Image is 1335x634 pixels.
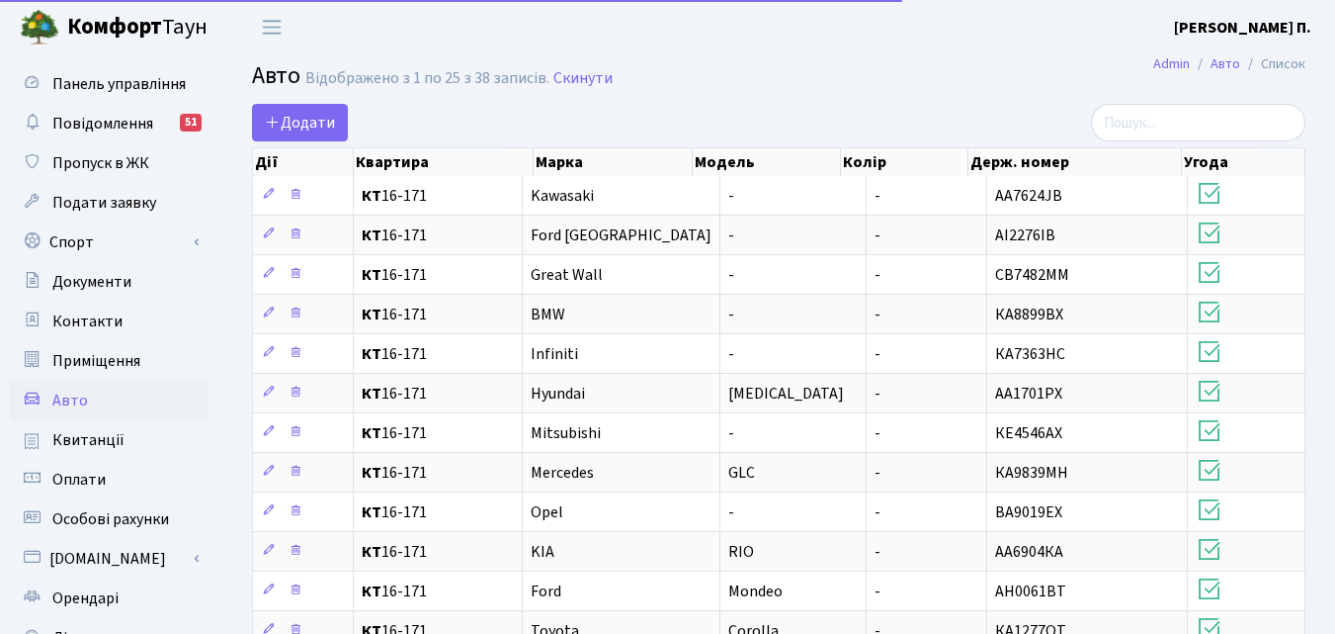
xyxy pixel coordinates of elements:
a: Документи [10,262,208,302]
b: КТ [362,383,381,405]
span: - [875,541,880,563]
a: Спорт [10,223,208,262]
span: АІ2276ІВ [995,225,1055,246]
span: 16-171 [362,425,514,441]
nav: breadcrumb [1124,44,1335,85]
th: Дії [253,148,354,176]
span: - [728,225,734,246]
span: Ford [531,581,561,602]
a: Скинути [553,69,613,88]
a: Авто [1210,53,1240,74]
span: - [875,462,880,484]
span: Mercedes [531,462,594,484]
span: 16-171 [362,584,514,599]
a: Подати заявку [10,183,208,223]
th: Марка [534,148,693,176]
span: 16-171 [362,267,514,283]
a: Орендарі [10,579,208,618]
th: Угода [1182,148,1306,176]
a: Пропуск в ЖК [10,143,208,183]
b: КТ [362,185,381,207]
th: Модель [693,148,841,176]
span: - [875,225,880,246]
span: АА1701РХ [995,383,1062,405]
th: Колір [841,148,968,176]
span: BMW [531,304,565,325]
span: - [728,185,734,207]
b: КТ [362,462,381,484]
span: 16-171 [362,307,514,322]
a: Приміщення [10,341,208,381]
span: ВА9019ЕХ [995,501,1062,523]
b: КТ [362,304,381,325]
li: Список [1240,53,1305,75]
span: Авто [252,58,300,93]
span: - [875,343,880,365]
span: 16-171 [362,465,514,481]
a: Особові рахунки [10,499,208,539]
span: - [875,383,880,405]
span: GLC [728,462,755,484]
b: КТ [362,581,381,602]
span: Орендарі [52,588,119,609]
span: Mitsubishi [531,422,601,444]
span: КА9839МН [995,462,1068,484]
span: 16-171 [362,346,514,362]
span: KIA [531,541,554,563]
span: 16-171 [362,227,514,243]
span: - [728,422,734,444]
span: 16-171 [362,504,514,520]
span: Infiniti [531,343,578,365]
span: Подати заявку [52,192,156,214]
a: Квитанції [10,420,208,460]
span: - [728,304,734,325]
span: КЕ4546АХ [995,422,1062,444]
div: 51 [180,114,202,132]
span: Панель управління [52,73,186,95]
span: Mondeo [728,581,783,602]
span: АА6904КА [995,541,1063,563]
span: - [728,264,734,286]
b: КТ [362,501,381,523]
a: Повідомлення51 [10,104,208,143]
a: Admin [1153,53,1190,74]
span: Квитанції [52,429,125,451]
span: Авто [52,390,88,411]
a: [DOMAIN_NAME] [10,539,208,579]
span: 16-171 [362,386,514,402]
span: Особові рахунки [52,508,169,530]
th: Держ. номер [968,148,1181,176]
span: Документи [52,271,131,293]
span: Додати [265,112,335,134]
span: RIO [728,541,754,563]
span: Great Wall [531,264,603,286]
b: Комфорт [67,11,162,43]
span: АН0061ВТ [995,581,1066,602]
span: Opel [531,501,563,523]
span: СВ7482ММ [995,264,1069,286]
a: Авто [10,381,208,420]
span: КА7363НС [995,343,1065,365]
span: - [875,185,880,207]
input: Пошук... [1091,104,1305,141]
span: Ford [GEOGRAPHIC_DATA] [531,225,711,246]
span: Приміщення [52,350,140,372]
span: Контакти [52,311,123,332]
button: Переключити навігацію [247,11,296,44]
b: КТ [362,343,381,365]
span: Оплати [52,469,106,491]
span: - [875,264,880,286]
span: [MEDICAL_DATA] [728,383,844,405]
span: Повідомлення [52,113,153,135]
span: Пропуск в ЖК [52,152,149,174]
span: 16-171 [362,544,514,560]
span: Hyundai [531,383,585,405]
span: - [875,304,880,325]
span: - [875,422,880,444]
span: КА8899ВХ [995,304,1063,325]
span: - [728,343,734,365]
a: [PERSON_NAME] П. [1174,16,1311,40]
span: Kawasaki [531,185,594,207]
span: - [728,501,734,523]
span: Таун [67,11,208,45]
